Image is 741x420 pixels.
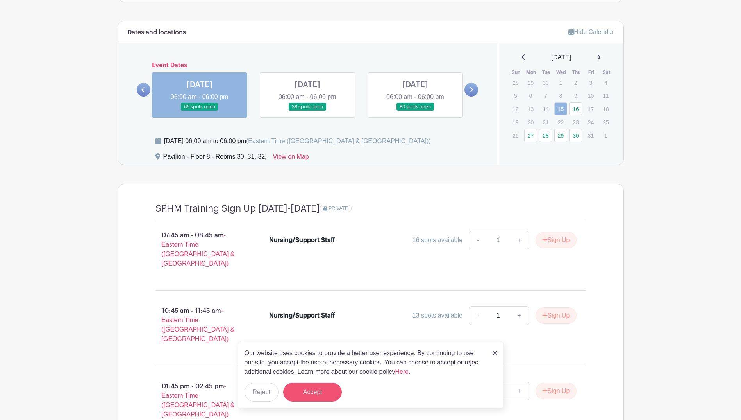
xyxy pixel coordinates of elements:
[599,77,612,89] p: 4
[584,116,597,128] p: 24
[127,29,186,36] h6: Dates and locations
[539,90,552,102] p: 7
[539,129,552,142] a: 28
[412,235,462,245] div: 16 spots available
[509,103,522,115] p: 12
[162,383,235,418] span: - Eastern Time ([GEOGRAPHIC_DATA] & [GEOGRAPHIC_DATA])
[245,383,279,402] button: Reject
[524,68,539,76] th: Mon
[509,116,522,128] p: 19
[539,116,552,128] p: 21
[143,303,257,347] p: 10:45 am - 11:45 am
[493,351,497,355] img: close_button-5f87c8562297e5c2d7936805f587ecaba9071eb48480494691a3f1689db116b3.svg
[599,90,612,102] p: 11
[569,68,584,76] th: Thu
[536,307,577,324] button: Sign Up
[509,68,524,76] th: Sun
[245,348,484,377] p: Our website uses cookies to provide a better user experience. By continuing to use our site, you ...
[524,129,537,142] a: 27
[584,90,597,102] p: 10
[162,307,235,342] span: - Eastern Time ([GEOGRAPHIC_DATA] & [GEOGRAPHIC_DATA])
[469,231,487,249] a: -
[524,77,537,89] p: 29
[539,68,554,76] th: Tue
[143,228,257,271] p: 07:45 am - 08:45 am
[150,62,465,69] h6: Event Dates
[395,368,409,375] a: Here
[524,103,537,115] p: 13
[509,90,522,102] p: 5
[569,129,582,142] a: 30
[554,68,569,76] th: Wed
[569,90,582,102] p: 9
[554,90,567,102] p: 8
[584,68,599,76] th: Fri
[536,232,577,248] button: Sign Up
[246,138,431,144] span: (Eastern Time ([GEOGRAPHIC_DATA] & [GEOGRAPHIC_DATA]))
[269,311,335,320] div: Nursing/Support Staff
[269,235,335,245] div: Nursing/Support Staff
[163,152,267,165] div: Pavilion - Floor 8 - Rooms 30, 31, 32,
[584,77,597,89] p: 3
[569,116,582,128] p: 23
[162,232,235,267] span: - Eastern Time ([GEOGRAPHIC_DATA] & [GEOGRAPHIC_DATA])
[524,90,537,102] p: 6
[554,102,567,115] a: 15
[539,103,552,115] p: 14
[539,77,552,89] p: 30
[584,129,597,142] p: 31
[568,29,614,35] a: Hide Calendar
[554,116,567,128] p: 22
[569,102,582,115] a: 16
[599,129,612,142] p: 1
[164,136,431,146] div: [DATE] 06:00 am to 06:00 pm
[509,129,522,142] p: 26
[569,77,582,89] p: 2
[599,116,612,128] p: 25
[599,103,612,115] p: 18
[554,77,567,89] p: 1
[509,231,529,249] a: +
[329,206,348,211] span: PRIVATE
[552,53,571,62] span: [DATE]
[412,311,462,320] div: 13 spots available
[554,129,567,142] a: 29
[509,77,522,89] p: 28
[536,383,577,399] button: Sign Up
[155,203,320,214] h4: SPHM Training Sign Up [DATE]-[DATE]
[509,306,529,325] a: +
[283,383,342,402] button: Accept
[524,116,537,128] p: 20
[599,68,614,76] th: Sat
[273,152,309,165] a: View on Map
[584,103,597,115] p: 17
[509,382,529,400] a: +
[469,306,487,325] a: -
